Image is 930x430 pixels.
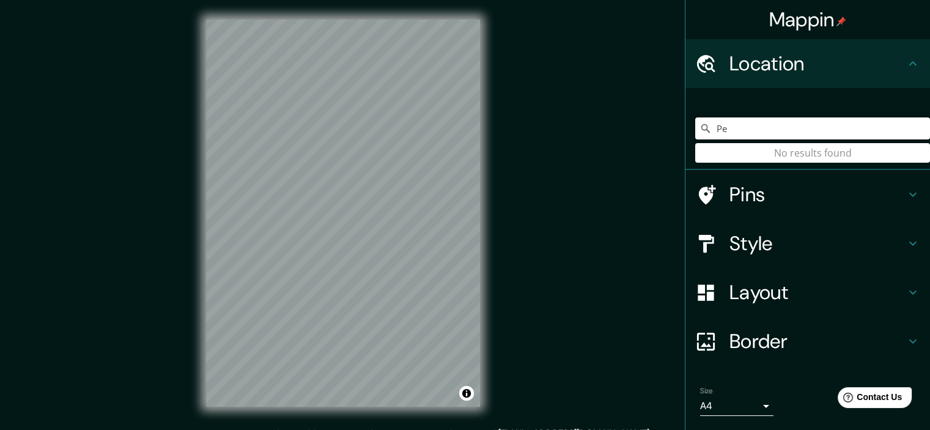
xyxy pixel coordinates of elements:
canvas: Map [206,20,480,407]
div: Border [685,317,930,366]
div: No results found [695,143,930,163]
h4: Location [729,51,906,76]
label: Size [700,386,713,396]
h4: Border [729,329,906,354]
div: Style [685,219,930,268]
div: A4 [700,396,773,416]
h4: Style [729,231,906,256]
div: Location [685,39,930,88]
iframe: Help widget launcher [821,382,917,417]
div: Layout [685,268,930,317]
h4: Pins [729,182,906,207]
h4: Layout [729,280,906,305]
button: Toggle attribution [459,386,474,401]
div: Pins [685,170,930,219]
h4: Mappin [769,7,847,32]
input: Pick your city or area [695,117,930,139]
img: pin-icon.png [836,17,846,26]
